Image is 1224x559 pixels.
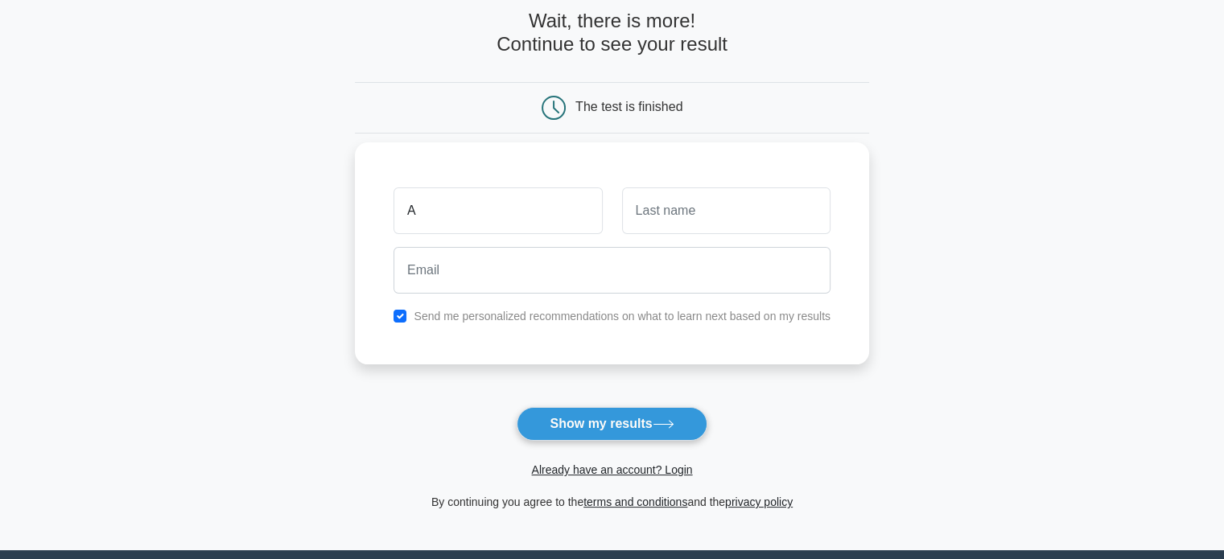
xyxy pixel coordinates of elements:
a: terms and conditions [583,495,687,508]
label: Send me personalized recommendations on what to learn next based on my results [414,310,830,323]
input: First name [394,187,602,234]
div: The test is finished [575,100,682,113]
button: Show my results [517,407,707,441]
h4: Wait, there is more! Continue to see your result [355,10,869,56]
input: Last name [622,187,830,234]
a: Already have an account? Login [531,463,692,476]
input: Email [394,247,830,294]
a: privacy policy [725,495,793,508]
div: By continuing you agree to the and the [345,492,879,512]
